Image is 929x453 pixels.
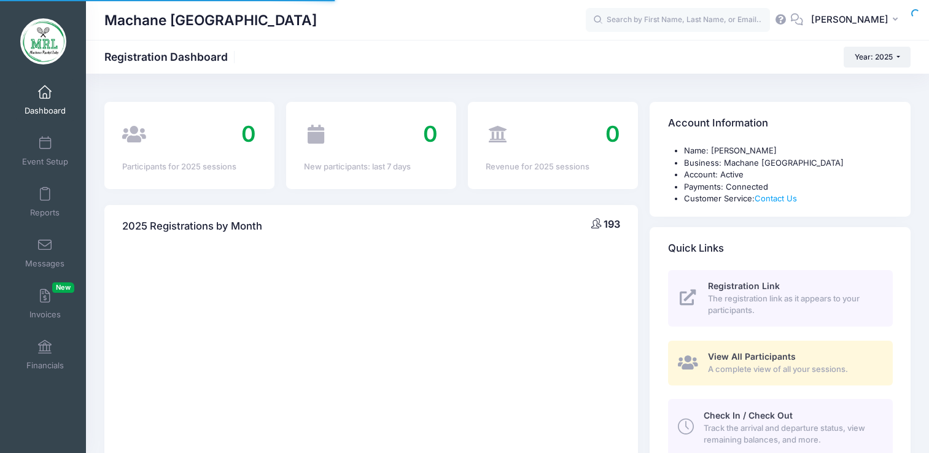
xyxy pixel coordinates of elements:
li: Business: Machane [GEOGRAPHIC_DATA] [684,157,893,169]
div: New participants: last 7 days [304,161,438,173]
button: Year: 2025 [844,47,911,68]
span: The registration link as it appears to your participants. [708,293,879,317]
span: Dashboard [25,106,66,116]
span: Year: 2025 [855,52,893,61]
span: Check In / Check Out [704,410,793,420]
h4: 2025 Registrations by Month [122,209,262,244]
span: Track the arrival and departure status, view remaining balances, and more. [704,422,879,446]
span: Messages [25,258,64,269]
input: Search by First Name, Last Name, or Email... [586,8,770,33]
a: InvoicesNew [16,282,74,325]
span: 0 [423,120,438,147]
span: Event Setup [22,157,68,167]
a: Dashboard [16,79,74,122]
span: Financials [26,360,64,371]
a: Reports [16,180,74,223]
li: Name: [PERSON_NAME] [684,145,893,157]
span: Registration Link [708,281,780,291]
a: Financials [16,333,74,376]
h4: Account Information [668,106,768,141]
li: Customer Service: [684,193,893,205]
a: Messages [16,231,74,274]
button: [PERSON_NAME] [803,6,911,34]
a: Event Setup [16,130,74,172]
span: 0 [605,120,620,147]
span: 193 [604,218,620,230]
a: View All Participants A complete view of all your sessions. [668,341,893,385]
h1: Machane [GEOGRAPHIC_DATA] [104,6,317,34]
a: Registration Link The registration link as it appears to your participants. [668,270,893,327]
a: Contact Us [755,193,797,203]
span: View All Participants [708,351,796,362]
span: Invoices [29,309,61,320]
span: [PERSON_NAME] [811,13,888,26]
span: Reports [30,207,60,218]
div: Revenue for 2025 sessions [486,161,620,173]
h1: Registration Dashboard [104,50,238,63]
h4: Quick Links [668,231,724,266]
div: Participants for 2025 sessions [122,161,256,173]
li: Account: Active [684,169,893,181]
span: New [52,282,74,293]
span: A complete view of all your sessions. [708,363,879,376]
li: Payments: Connected [684,181,893,193]
span: 0 [241,120,256,147]
img: Machane Racket Lake [20,18,66,64]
